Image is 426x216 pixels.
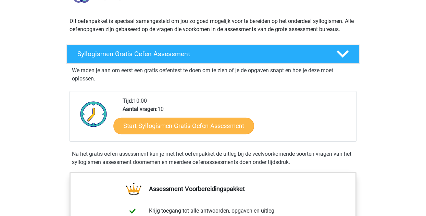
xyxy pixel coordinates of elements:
[72,66,354,83] p: We raden je aan om eerst een gratis oefentest te doen om te zien of je de opgaven snapt en hoe je...
[117,97,356,141] div: 10:00 10
[64,45,362,64] a: Syllogismen Gratis Oefen Assessment
[114,117,254,134] a: Start Syllogismen Gratis Oefen Assessment
[76,97,111,131] img: Klok
[69,150,357,166] div: Na het gratis oefen assessment kun je met het oefenpakket de uitleg bij de veelvoorkomende soorte...
[77,50,325,58] h4: Syllogismen Gratis Oefen Assessment
[70,17,356,34] p: Dit oefenpakket is speciaal samengesteld om jou zo goed mogelijk voor te bereiden op het onderdee...
[123,106,158,112] b: Aantal vragen:
[123,98,133,104] b: Tijd:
